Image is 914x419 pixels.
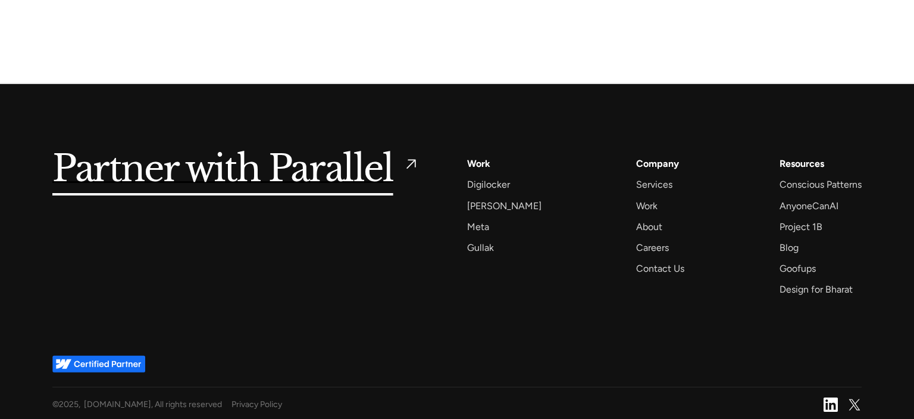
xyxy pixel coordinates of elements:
a: Digilocker [467,176,510,193]
a: Work [636,198,658,214]
a: Services [636,176,672,193]
h5: Partner with Parallel [52,156,393,183]
a: AnyoneCanAI [780,198,838,214]
a: Goofups [780,260,816,277]
a: Privacy Policy [231,397,814,412]
a: Contact Us [636,260,684,277]
a: Company [636,156,679,172]
a: Gullak [467,240,494,256]
a: Careers [636,240,669,256]
a: Project 1B [780,219,822,235]
a: Design for Bharat [780,281,853,297]
a: Meta [467,219,489,235]
span: 2025 [59,399,79,409]
div: © , [DOMAIN_NAME], All rights reserved [52,397,222,412]
a: Blog [780,240,799,256]
a: Conscious Patterns [780,176,862,193]
div: Resources [780,156,824,172]
a: Work [467,156,490,172]
a: About [636,219,662,235]
a: Partner with Parallel [52,156,420,183]
a: [PERSON_NAME] [467,198,541,214]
